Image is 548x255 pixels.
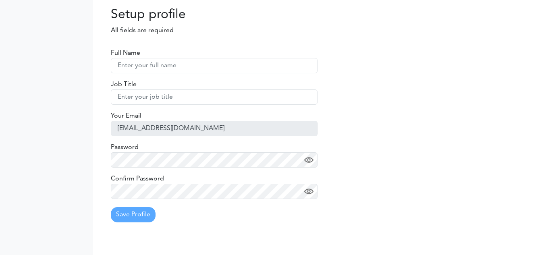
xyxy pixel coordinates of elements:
[111,58,318,73] input: Enter your full name
[111,89,318,105] input: Enter your job title
[304,155,313,165] img: eye.png
[111,174,164,184] label: Confirm Password
[111,121,318,136] input: Enter your email address
[99,26,239,35] p: All fields are required
[111,207,156,222] button: Save Profile
[111,111,141,121] label: Your Email
[304,187,313,196] img: eye.png
[99,7,239,23] h2: Setup profile
[111,80,137,89] label: Job Title
[111,48,140,58] label: Full Name
[111,143,139,152] label: Password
